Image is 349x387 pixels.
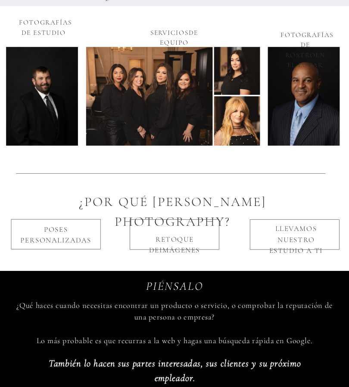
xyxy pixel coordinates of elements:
font: en el lugar [287,51,325,69]
font: Poses personalizadas [20,225,91,245]
font: También lo hacen sus partes interesadas, sus clientes y su próximo empleador. [49,357,301,383]
font: Llevamos nuestro [275,224,317,244]
font: Fotografías de estudio [19,18,72,37]
font: ¿Qué haces cuando necesitas encontrar un producto o servicio, o comprobar la reputación de una pe... [16,300,333,322]
font: Servicios [150,28,189,37]
font: Lo más probable es que recurras a la web y hagas una búsqueda rápida en Google. [37,335,312,345]
font: estudio a ti [269,246,323,255]
font: de equipo [160,28,198,46]
font: Piénsalo [146,279,204,292]
font: Retoque de [149,235,193,255]
font: Fotografías de rostro [280,31,333,59]
font: ¿Por qué [PERSON_NAME] Photography? [79,194,267,230]
font: imágenes [159,246,200,255]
